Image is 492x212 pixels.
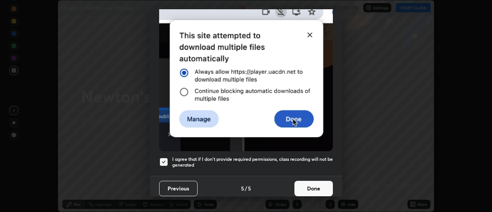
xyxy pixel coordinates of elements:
button: Previous [159,181,198,196]
h4: 5 [248,184,251,192]
h4: / [245,184,247,192]
button: Done [294,181,333,196]
h5: I agree that if I don't provide required permissions, class recording will not be generated [172,156,333,168]
h4: 5 [241,184,244,192]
